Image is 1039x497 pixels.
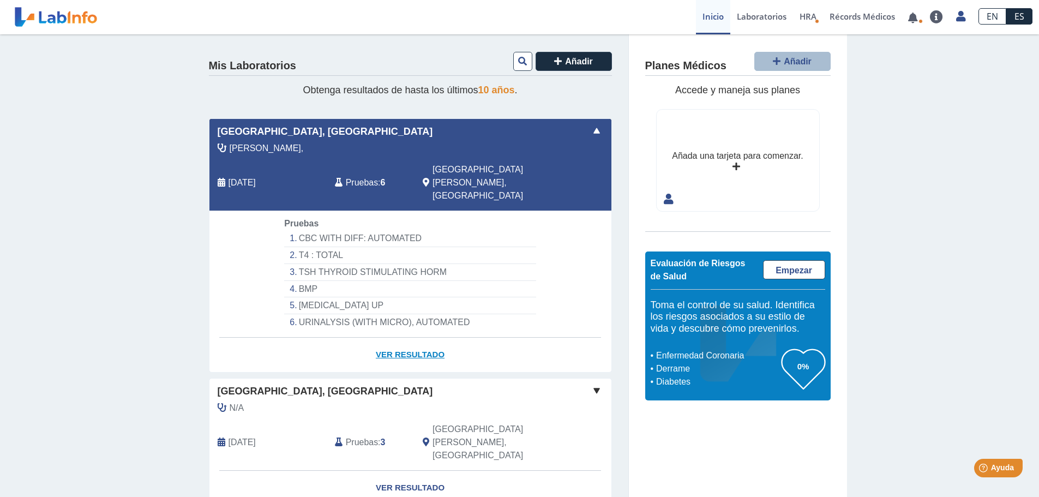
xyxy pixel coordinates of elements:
span: 10 años [478,85,515,95]
span: HRA [800,11,816,22]
li: CBC WITH DIFF: AUTOMATED [284,230,536,247]
a: Empezar [763,260,825,279]
b: 6 [381,178,386,187]
iframe: Help widget launcher [942,454,1027,485]
h3: 0% [782,360,825,373]
button: Añadir [754,52,831,71]
span: 2025-10-14 [229,176,256,189]
li: [MEDICAL_DATA] UP [284,297,536,314]
span: San Juan, PR [433,163,553,202]
span: San Juan, PR [433,423,553,462]
span: [GEOGRAPHIC_DATA], [GEOGRAPHIC_DATA] [218,384,433,399]
button: Añadir [536,52,612,71]
li: T4 : TOTAL [284,247,536,264]
span: Mercedes Maldonado, Milciades, [230,142,304,155]
div: : [327,163,415,202]
span: Añadir [565,57,593,66]
b: 3 [381,438,386,447]
li: TSH THYROID STIMULATING HORM [284,264,536,281]
h4: Mis Laboratorios [209,59,296,73]
h4: Planes Médicos [645,59,726,73]
span: Accede y maneja sus planes [675,85,800,95]
span: Pruebas [346,436,378,449]
a: ES [1006,8,1032,25]
div: : [327,423,415,462]
h5: Toma el control de su salud. Identifica los riesgos asociados a su estilo de vida y descubre cómo... [651,300,825,335]
li: BMP [284,281,536,298]
span: Añadir [784,57,812,66]
li: Diabetes [653,375,782,388]
span: N/A [230,402,244,415]
li: Derrame [653,362,782,375]
a: EN [978,8,1006,25]
span: Obtenga resultados de hasta los últimos . [303,85,517,95]
span: Empezar [776,266,812,275]
li: Enfermedad Coronaria [653,349,782,362]
a: Ver Resultado [209,338,611,372]
div: Añada una tarjeta para comenzar. [672,149,803,163]
span: [GEOGRAPHIC_DATA], [GEOGRAPHIC_DATA] [218,124,433,139]
li: URINALYSIS (WITH MICRO), AUTOMATED [284,314,536,331]
span: Pruebas [346,176,378,189]
span: Evaluación de Riesgos de Salud [651,259,746,281]
span: 2025-08-05 [229,436,256,449]
span: Pruebas [284,219,319,228]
